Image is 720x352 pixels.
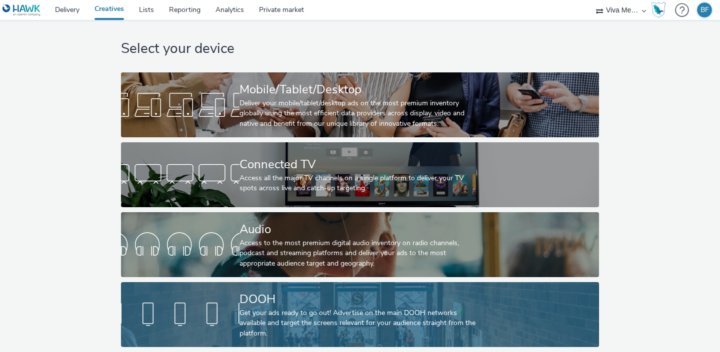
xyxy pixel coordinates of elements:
[239,173,476,194] div: Access all the major TV channels on a single platform to deliver your TV spots across live and ca...
[651,2,666,18] img: Hawk Academy
[121,39,598,58] h1: Select your device
[239,156,476,173] div: Connected TV
[121,72,598,137] a: Mobile/Tablet/DesktopDeliver your mobile/tablet/desktop ads on the most premium inventory globall...
[2,4,41,16] img: undefined Logo
[121,142,598,207] a: Connected TVAccess all the major TV channels on a single platform to deliver your TV spots across...
[239,308,476,339] div: Get your ads ready to go out! Advertise on the main DOOH networks available and target the screen...
[700,2,709,17] div: BF
[651,2,670,18] a: Hawk Academy
[239,291,476,308] div: DOOH
[239,81,476,98] div: Mobile/Tablet/Desktop
[239,221,476,238] div: Audio
[121,212,598,277] a: AudioAccess to the most premium digital audio inventory on radio channels, podcast and streaming ...
[239,98,476,129] div: Deliver your mobile/tablet/desktop ads on the most premium inventory globally using the most effi...
[239,238,476,269] div: Access to the most premium digital audio inventory on radio channels, podcast and streaming platf...
[121,282,598,347] a: DOOHGet your ads ready to go out! Advertise on the main DOOH networks available and target the sc...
